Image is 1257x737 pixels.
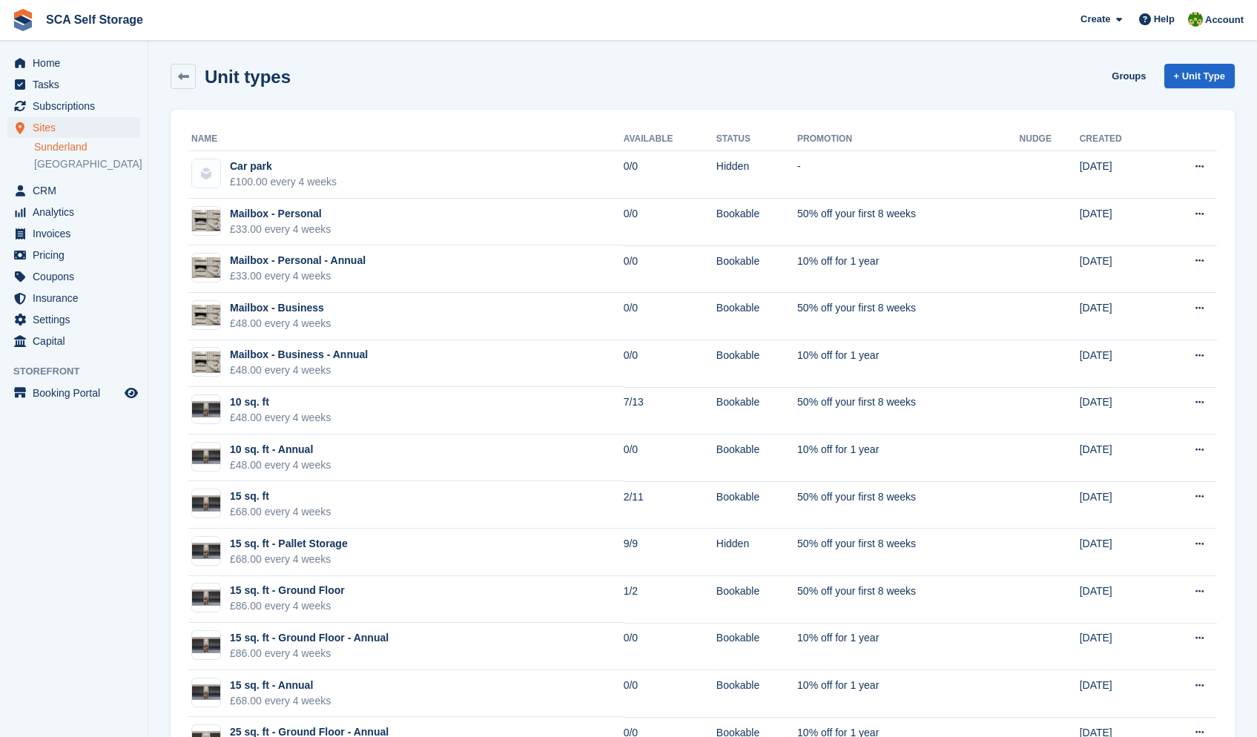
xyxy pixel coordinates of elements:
[7,180,140,201] a: menu
[230,316,331,331] div: £48.00 every 4 weeks
[716,576,797,624] td: Bookable
[716,128,797,151] th: Status
[716,670,797,718] td: Bookable
[192,305,220,326] img: Unknown-4.jpeg
[797,623,1020,670] td: 10% off for 1 year
[33,180,122,201] span: CRM
[230,457,331,473] div: £48.00 every 4 weeks
[716,245,797,293] td: Bookable
[624,481,716,529] td: 2/11
[624,151,716,199] td: 0/0
[624,576,716,624] td: 1/2
[1205,13,1244,27] span: Account
[1080,576,1159,624] td: [DATE]
[13,364,148,379] span: Storefront
[33,245,122,265] span: Pricing
[230,678,331,693] div: 15 sq. ft - Annual
[716,340,797,388] td: Bookable
[192,543,220,559] img: 15%20SQ.FT.jpg
[122,384,140,402] a: Preview store
[1080,340,1159,388] td: [DATE]
[1080,529,1159,576] td: [DATE]
[624,293,716,340] td: 0/0
[1188,12,1203,27] img: Sam Chapman
[7,96,140,116] a: menu
[230,174,337,190] div: £100.00 every 4 weeks
[230,347,368,363] div: Mailbox - Business - Annual
[34,157,140,171] a: [GEOGRAPHIC_DATA]
[205,67,291,87] h2: Unit types
[7,117,140,138] a: menu
[230,693,331,709] div: £68.00 every 4 weeks
[7,266,140,287] a: menu
[33,223,122,244] span: Invoices
[7,309,140,330] a: menu
[624,128,716,151] th: Available
[797,576,1020,624] td: 50% off your first 8 weeks
[230,489,331,504] div: 15 sq. ft
[12,9,34,31] img: stora-icon-8386f47178a22dfd0bd8f6a31ec36ba5ce8667c1dd55bd0f319d3a0aa187defe.svg
[797,670,1020,718] td: 10% off for 1 year
[33,331,122,351] span: Capital
[624,245,716,293] td: 0/0
[7,202,140,222] a: menu
[624,670,716,718] td: 0/0
[1080,434,1159,482] td: [DATE]
[33,96,122,116] span: Subscriptions
[624,434,716,482] td: 0/0
[7,245,140,265] a: menu
[7,331,140,351] a: menu
[192,589,220,606] img: 15%20SQ.FT.jpg
[230,504,331,520] div: £68.00 every 4 weeks
[230,630,389,646] div: 15 sq. ft - Ground Floor - Annual
[797,340,1020,388] td: 10% off for 1 year
[230,598,345,614] div: £86.00 every 4 weeks
[1080,293,1159,340] td: [DATE]
[1106,64,1152,88] a: Groups
[716,623,797,670] td: Bookable
[33,309,122,330] span: Settings
[192,449,220,465] img: 15%20SQ.FT.jpg
[1020,128,1080,151] th: Nudge
[33,383,122,403] span: Booking Portal
[33,53,122,73] span: Home
[1080,623,1159,670] td: [DATE]
[230,159,337,174] div: Car park
[192,257,220,279] img: Unknown-4.jpeg
[624,387,716,434] td: 7/13
[34,140,140,154] a: Sunderland
[624,340,716,388] td: 0/0
[1154,12,1175,27] span: Help
[230,442,331,457] div: 10 sq. ft - Annual
[192,210,220,231] img: Unknown-4.jpeg
[33,117,122,138] span: Sites
[716,434,797,482] td: Bookable
[33,74,122,95] span: Tasks
[1080,481,1159,529] td: [DATE]
[1080,128,1159,151] th: Created
[230,253,366,268] div: Mailbox - Personal - Annual
[7,383,140,403] a: menu
[624,623,716,670] td: 0/0
[230,410,331,426] div: £48.00 every 4 weeks
[230,583,345,598] div: 15 sq. ft - Ground Floor
[40,7,149,32] a: SCA Self Storage
[7,53,140,73] a: menu
[7,74,140,95] a: menu
[33,288,122,308] span: Insurance
[1080,151,1159,199] td: [DATE]
[7,223,140,244] a: menu
[230,552,348,567] div: £68.00 every 4 weeks
[230,363,368,378] div: £48.00 every 4 weeks
[33,266,122,287] span: Coupons
[192,495,220,512] img: 15%20SQ.FT.jpg
[797,151,1020,199] td: -
[797,387,1020,434] td: 50% off your first 8 weeks
[230,646,389,661] div: £86.00 every 4 weeks
[192,401,220,417] img: 15%20SQ.FT.jpg
[716,387,797,434] td: Bookable
[797,245,1020,293] td: 10% off for 1 year
[716,151,797,199] td: Hidden
[230,300,331,316] div: Mailbox - Business
[230,536,348,552] div: 15 sq. ft - Pallet Storage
